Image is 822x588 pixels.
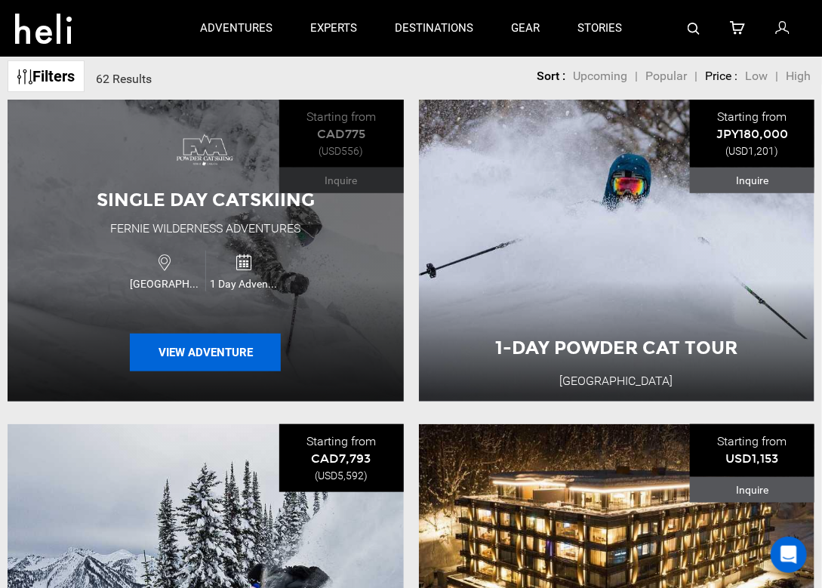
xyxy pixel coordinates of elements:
[110,220,300,238] div: Fernie Wilderness Adventures
[771,537,807,573] div: Open Intercom Messenger
[310,20,357,36] p: experts
[130,334,281,371] button: View Adventure
[395,20,473,36] p: destinations
[745,69,768,83] span: Low
[126,276,205,291] span: [GEOGRAPHIC_DATA]
[97,189,315,211] span: Single Day Catskiing
[573,69,627,83] span: Upcoming
[8,60,85,93] a: Filters
[786,69,811,83] span: High
[17,69,32,85] img: btn-icon.svg
[694,68,697,85] li: |
[688,23,700,35] img: search-bar-icon.svg
[775,68,778,85] li: |
[96,72,152,86] span: 62 Results
[537,68,565,85] li: Sort :
[705,68,737,85] li: Price :
[206,276,285,291] span: 1 Day Adventure
[175,119,236,180] img: images
[200,20,272,36] p: adventures
[635,68,638,85] li: |
[645,69,687,83] span: Popular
